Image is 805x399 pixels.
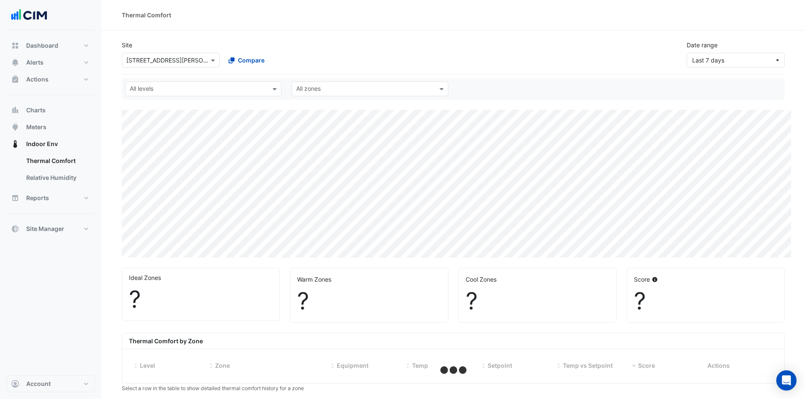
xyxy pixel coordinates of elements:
[776,370,797,391] div: Open Intercom Messenger
[140,362,155,369] span: Level
[26,380,51,388] span: Account
[11,225,19,233] app-icon: Site Manager
[7,136,95,152] button: Indoor Env
[7,119,95,136] button: Meters
[129,285,273,314] div: ?
[687,41,718,49] label: Date range
[7,54,95,71] button: Alerts
[7,102,95,119] button: Charts
[26,106,46,114] span: Charts
[10,7,48,24] img: Company Logo
[7,375,95,392] button: Account
[11,75,19,84] app-icon: Actions
[638,362,655,369] span: Score
[26,58,44,67] span: Alerts
[11,41,19,50] app-icon: Dashboard
[488,362,512,369] span: Setpoint
[129,337,203,345] b: Thermal Comfort by Zone
[19,169,95,186] a: Relative Humidity
[297,287,441,315] div: ?
[7,220,95,237] button: Site Manager
[466,287,609,315] div: ?
[692,57,724,64] span: 22 Sep 25 - 28 Sep 25
[7,152,95,190] div: Indoor Env
[634,287,778,315] div: ?
[122,385,304,391] small: Select a row in the table to show detailed thermal comfort history for a zone
[26,194,49,202] span: Reports
[563,362,613,369] span: Temp vs Setpoint
[7,190,95,206] button: Reports
[19,152,95,169] a: Thermal Comfort
[7,37,95,54] button: Dashboard
[707,362,730,369] span: Actions
[223,53,270,68] button: Compare
[11,194,19,202] app-icon: Reports
[11,58,19,67] app-icon: Alerts
[687,53,785,68] button: Last 7 days
[412,362,428,369] span: Temp
[26,41,58,50] span: Dashboard
[122,41,132,49] label: Site
[128,84,153,95] div: All levels
[7,71,95,88] button: Actions
[11,123,19,131] app-icon: Meters
[26,123,46,131] span: Meters
[215,362,230,369] span: Zone
[11,140,19,148] app-icon: Indoor Env
[26,140,58,148] span: Indoor Env
[337,362,368,369] span: Equipment
[297,275,441,284] div: Warm Zones
[129,273,273,282] div: Ideal Zones
[466,275,609,284] div: Cool Zones
[26,225,64,233] span: Site Manager
[634,275,778,284] div: Score
[295,84,321,95] div: All zones
[11,106,19,114] app-icon: Charts
[238,56,265,65] span: Compare
[122,11,171,19] div: Thermal Comfort
[26,75,49,84] span: Actions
